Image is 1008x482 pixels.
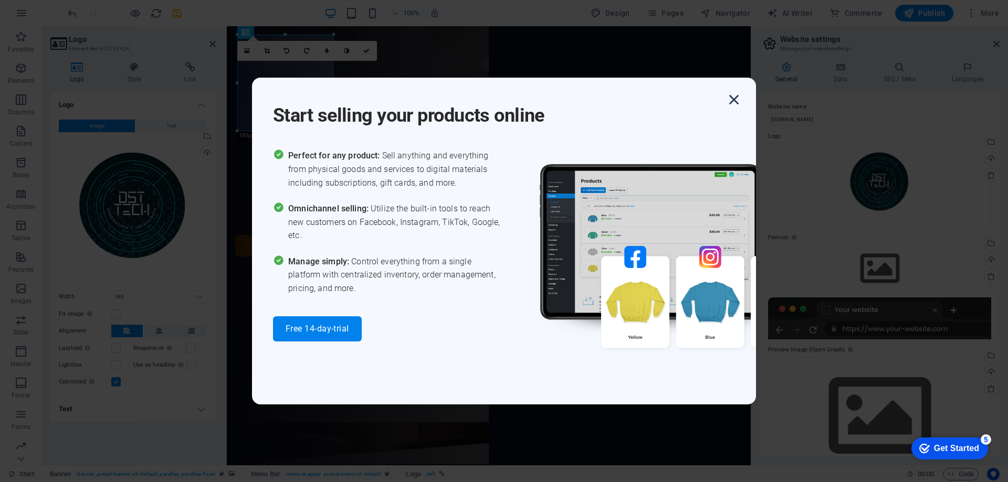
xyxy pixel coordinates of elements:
[288,255,504,295] span: Control everything from a single platform with centralized inventory, order management, pricing, ...
[273,90,724,128] h1: Start selling your products online
[288,203,371,213] span: Omnichannel selling:
[286,325,349,333] span: Free 14-day-trial
[31,12,76,21] div: Get Started
[273,316,362,341] button: Free 14-day-trial
[288,151,382,160] span: Perfect for any product:
[288,202,504,242] span: Utilize the built-in tools to reach new customers on Facebook, Instagram, TikTok, Google, etc.
[8,5,85,27] div: Get Started 5 items remaining, 0% complete
[288,149,504,189] span: Sell anything and everything from physical goods and services to digital materials including subs...
[288,256,351,266] span: Manage simply:
[78,2,88,13] div: 5
[522,149,837,378] img: promo_image.png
